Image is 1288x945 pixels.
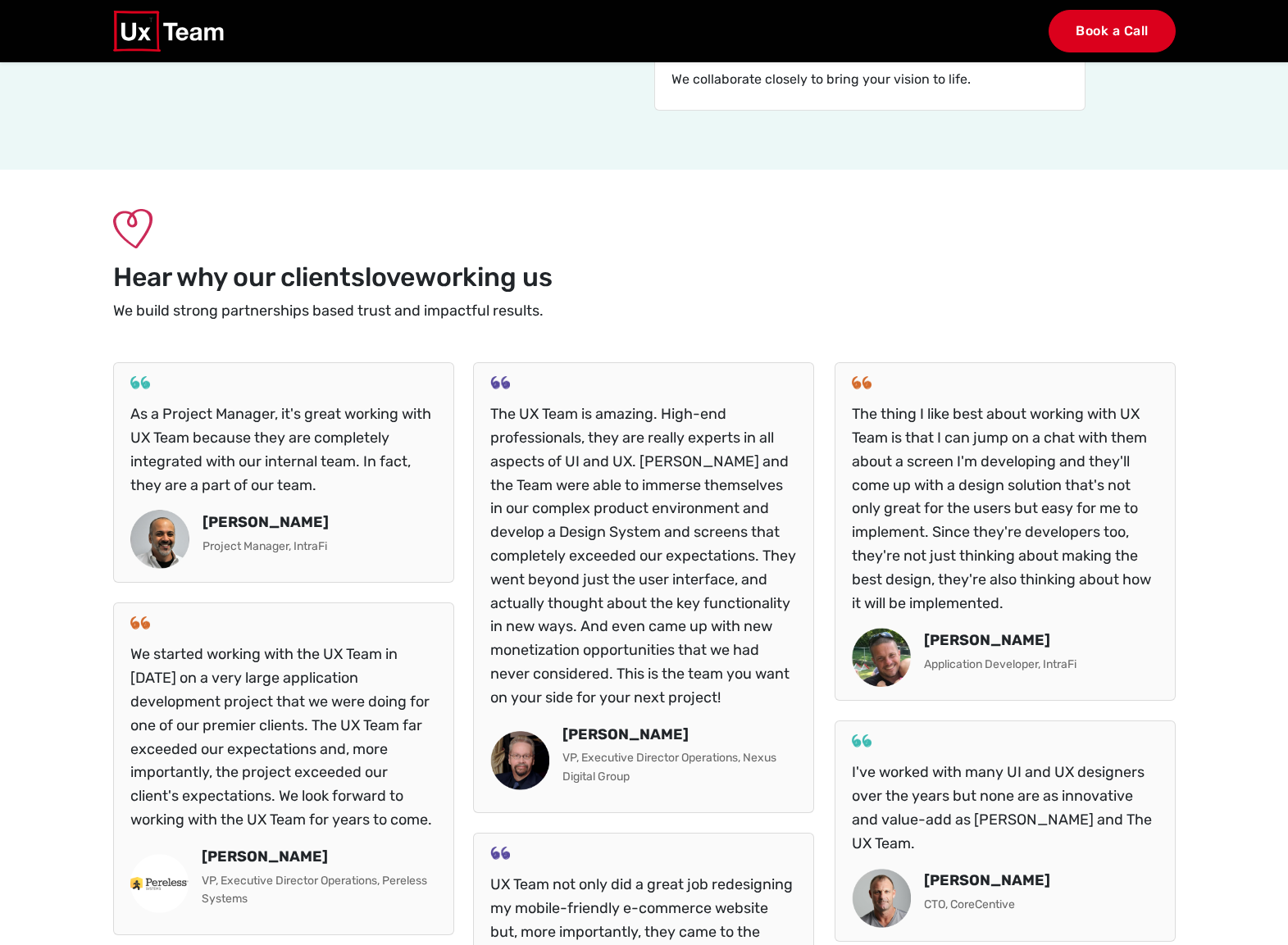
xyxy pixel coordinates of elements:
p: [PERSON_NAME] [562,723,797,747]
p: [PERSON_NAME] [924,869,1050,893]
img: Annette C Reed [130,854,189,913]
img: Mike Benyo [490,731,549,790]
span: love [365,261,415,293]
p: Project Manager, IntraFi [203,538,329,556]
h2: Hear why our clients working us [113,261,1176,293]
p: [PERSON_NAME] [203,511,329,534]
p: VP, Executive Director Operations, Nexus Digital Group [562,749,797,786]
a: Book a Call [1049,10,1176,52]
p: VP, Executive Director Operations, Pereless Systems [202,872,437,909]
p: [PERSON_NAME] [202,845,437,869]
p: CTO, CoreCentive [924,896,1050,914]
p: We build strong partnerships based trust and impactful results. [113,299,1176,323]
p: Application Developer, IntraFi [924,656,1076,674]
p: We started working with the UX Team in [DATE] on a very large application development project tha... [130,643,437,831]
img: Mike Kapsar [130,510,189,569]
p: [PERSON_NAME] [924,629,1076,652]
p: As a Project Manager, it's great working with UX Team because they are completely integrated with... [130,402,437,497]
img: Bob Heinz [852,628,911,687]
p: The UX Team is amazing. High-end professionals, they are really experts in all aspects of UI and ... [490,402,797,709]
img: Peter Worth [852,869,911,928]
p: I've worked with many UI and UX designers over the years but none are as innovative and value-add... [852,761,1158,855]
img: UX Team [113,11,225,52]
p: We collaborate closely to bring your vision to life. [671,69,1068,90]
p: The thing I like best about working with UX Team is that I can jump on a chat with them about a s... [852,402,1158,615]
